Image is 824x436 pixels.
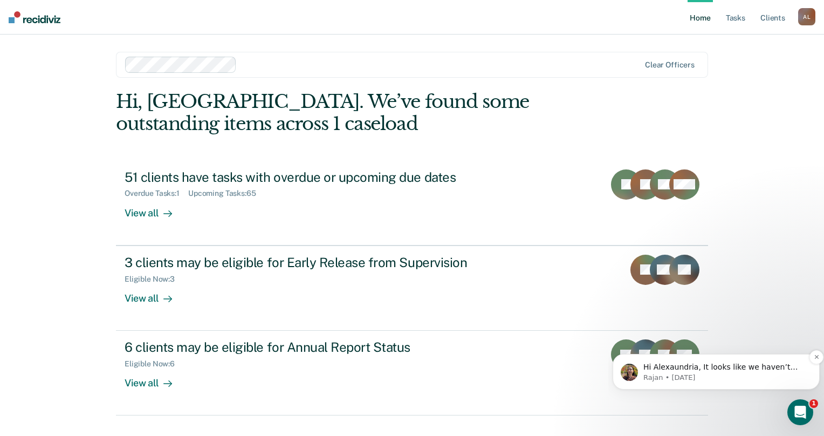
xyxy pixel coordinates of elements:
[116,161,708,246] a: 51 clients have tasks with overdue or upcoming due datesOverdue Tasks:1Upcoming Tasks:65View all
[608,331,824,407] iframe: Intercom notifications message
[125,283,185,304] div: View all
[125,275,183,284] div: Eligible Now : 3
[125,198,185,219] div: View all
[125,169,503,185] div: 51 clients have tasks with overdue or upcoming due dates
[809,399,818,408] span: 1
[116,331,708,415] a: 6 clients may be eligible for Annual Report StatusEligible Now:6View all
[125,339,503,355] div: 6 clients may be eligible for Annual Report Status
[188,189,265,198] div: Upcoming Tasks : 65
[798,8,815,25] button: AL
[798,8,815,25] div: A L
[125,369,185,390] div: View all
[125,189,188,198] div: Overdue Tasks : 1
[116,91,589,135] div: Hi, [GEOGRAPHIC_DATA]. We’ve found some outstanding items across 1 caseload
[9,11,60,23] img: Recidiviz
[125,359,183,369] div: Eligible Now : 6
[125,255,503,270] div: 3 clients may be eligible for Early Release from Supervision
[787,399,813,425] iframe: Intercom live chat
[645,60,695,70] div: Clear officers
[116,246,708,331] a: 3 clients may be eligible for Early Release from SupervisionEligible Now:3View all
